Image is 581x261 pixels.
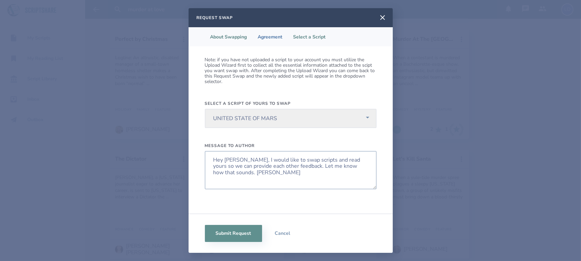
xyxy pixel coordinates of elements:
[205,57,376,84] p: Note: if you have not uploaded a script to your account you must utilize the Upload Wizard first ...
[288,27,331,46] li: Select a Script
[205,151,376,189] textarea: Hey [PERSON_NAME], I would like to swap scripts and read yours so we can provide each other feedb...
[197,15,233,20] h2: Request Swap
[205,101,376,106] label: Select a script of yours to swap
[205,225,262,242] button: Submit Request
[262,225,303,242] button: Cancel
[205,143,376,148] label: Message to author
[253,27,288,46] li: Agreement
[205,27,253,46] li: About Swapping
